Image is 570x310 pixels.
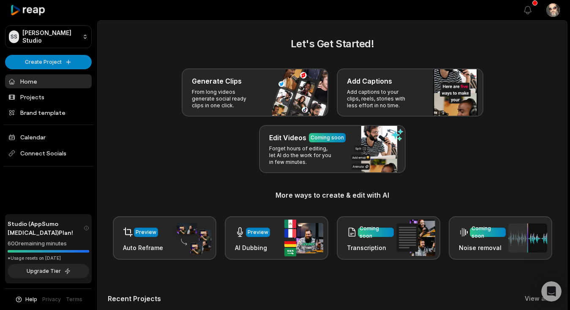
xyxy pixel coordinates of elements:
[235,243,270,252] h3: AI Dubbing
[269,145,335,166] p: Forget hours of editing, let AI do the work for you in few minutes.
[5,55,92,69] button: Create Project
[525,294,548,303] a: View all
[284,220,323,256] img: ai_dubbing.png
[9,30,19,43] div: SS
[5,146,92,161] span: Connect Socials
[347,243,394,252] h3: Transcription
[22,29,79,44] p: [PERSON_NAME] Studio
[136,228,156,236] div: Preview
[360,225,392,240] div: Coming soon
[396,220,435,256] img: transcription.png
[541,281,562,302] iframe: Intercom live chat
[192,89,257,109] p: From long videos generate social ready clips in one click.
[108,36,557,52] h2: Let's Get Started!
[108,294,161,303] h2: Recent Projects
[347,89,412,109] p: Add captions to your clips, reels, stories with less effort in no time.
[5,130,92,144] a: Calendar
[248,228,268,236] div: Preview
[123,243,163,252] h3: Auto Reframe
[8,255,89,261] div: *Usage resets on [DATE]
[347,76,392,86] h3: Add Captions
[5,90,92,104] a: Projects
[66,296,82,303] a: Terms
[269,133,306,143] h3: Edit Videos
[5,74,92,88] a: Home
[459,243,506,252] h3: Noise removal
[311,134,344,141] div: Coming soon
[25,296,37,303] span: Help
[42,296,61,303] a: Privacy
[8,239,89,248] div: 600 remaining minutes
[108,190,557,200] h3: More ways to create & edit with AI
[8,264,89,278] button: Upgrade Tier
[8,219,84,237] span: Studio (AppSumo [MEDICAL_DATA]) Plan!
[5,106,92,120] a: Brand template
[508,223,547,253] img: noise_removal.png
[472,225,504,240] div: Coming soon
[15,296,37,303] button: Help
[192,76,242,86] h3: Generate Clips
[172,222,211,255] img: auto_reframe.png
